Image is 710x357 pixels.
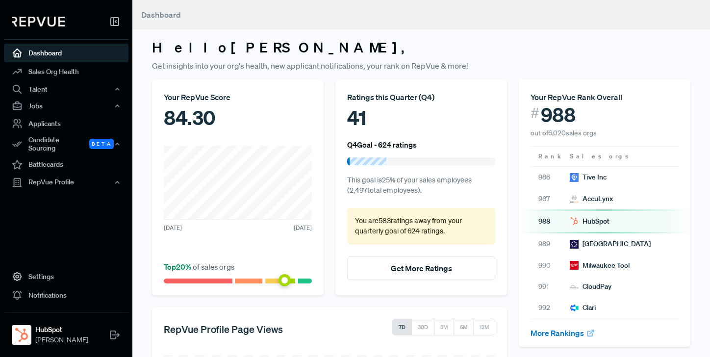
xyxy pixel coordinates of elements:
span: Top 20 % [164,262,193,272]
div: Your RepVue Score [164,91,312,103]
span: [PERSON_NAME] [35,335,88,345]
p: Get insights into your org's health, new applicant notifications, your rank on RepVue & more! [152,60,690,72]
img: AccuLynx [570,194,579,203]
button: 12M [473,319,495,335]
span: Sales orgs [570,152,630,161]
button: 6M [454,319,474,335]
strong: HubSpot [35,325,88,335]
a: Dashboard [4,44,128,62]
span: Beta [89,139,114,149]
div: Tive Inc [570,172,607,182]
span: Your RepVue Rank Overall [531,92,622,102]
span: 987 [538,194,562,204]
span: 992 [538,303,562,313]
div: 84.30 [164,103,312,132]
span: Rank [538,152,562,161]
img: RepVue [12,17,65,26]
span: 988 [538,216,562,227]
p: This goal is 25 % of your sales employees ( 2,497 total employees). [347,175,495,196]
button: Talent [4,81,128,98]
span: 990 [538,260,562,271]
button: Get More Ratings [347,256,495,280]
div: [GEOGRAPHIC_DATA] [570,239,651,249]
img: Clari [570,304,579,312]
span: # [531,103,539,123]
span: 988 [541,103,576,127]
h3: Hello [PERSON_NAME] , [152,39,690,56]
button: 3M [434,319,454,335]
a: Sales Org Health [4,62,128,81]
span: 989 [538,239,562,249]
span: [DATE] [294,224,312,232]
h6: Q4 Goal - 624 ratings [347,140,417,149]
div: AccuLynx [570,194,613,204]
span: Dashboard [141,10,181,20]
div: HubSpot [570,216,609,227]
div: Candidate Sourcing [4,133,128,155]
img: CloudPay [570,282,579,291]
div: 41 [347,103,495,132]
span: 991 [538,281,562,292]
span: [DATE] [164,224,182,232]
div: Ratings this Quarter ( Q4 ) [347,91,495,103]
button: Candidate Sourcing Beta [4,133,128,155]
a: More Rankings [531,328,595,338]
a: Applicants [4,114,128,133]
span: of sales orgs [164,262,234,272]
img: West Monroe [570,240,579,249]
p: You are 583 ratings away from your quarterly goal of 624 ratings . [355,216,487,237]
h5: RepVue Profile Page Views [164,323,283,335]
img: Tive Inc [570,173,579,182]
a: Battlecards [4,155,128,174]
button: RepVue Profile [4,174,128,191]
a: HubSpotHubSpot[PERSON_NAME] [4,312,128,349]
span: out of 6,020 sales orgs [531,128,597,137]
img: HubSpot [570,217,579,226]
img: Milwaukee Tool [570,261,579,270]
img: HubSpot [14,327,29,343]
button: 30D [411,319,434,335]
button: Jobs [4,98,128,114]
button: 7D [392,319,412,335]
div: Clari [570,303,596,313]
a: Settings [4,267,128,286]
div: Milwaukee Tool [570,260,630,271]
div: CloudPay [570,281,611,292]
span: 986 [538,172,562,182]
a: Notifications [4,286,128,305]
